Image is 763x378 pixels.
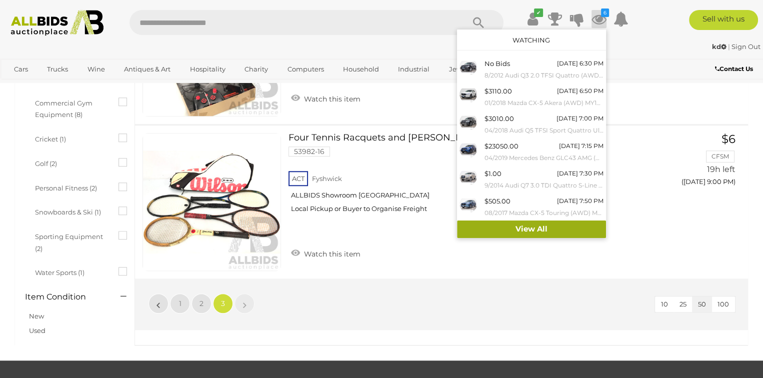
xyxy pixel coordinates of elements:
a: View All [457,220,606,238]
a: Hospitality [183,61,232,77]
a: 1 [170,293,190,313]
span: $1.00 [484,169,501,177]
a: Watching [512,36,550,44]
small: 01/2018 Mazda CX-5 Akera (AWD) MY18 KF Series 4d Wagon Snowflake [PERSON_NAME] Twin Turbo Diesel ... [484,97,603,108]
a: 3 [213,293,233,313]
span: No Bids [484,59,510,67]
span: Watch this item [301,94,360,103]
span: $23050.00 [484,142,518,150]
a: ✔ [525,10,540,28]
a: Used [29,326,45,334]
a: New [29,312,44,320]
span: $3010.00 [484,114,514,122]
span: 100 [717,300,729,308]
span: Sporting Equipment (2) [35,228,110,254]
span: $6 [721,132,735,146]
a: Industrial [391,61,436,77]
span: Personal Fitness (2) [35,180,110,194]
button: 10 [655,296,674,312]
a: No Bids [DATE] 6:30 PM 8/2012 Audi Q3 2.0 TFSI Quattro (AWD) 8U 4d Wagon Brilliant Black Turbo 2.... [457,55,606,83]
img: Allbids.com.au [5,10,108,36]
span: 25 [679,300,686,308]
a: [GEOGRAPHIC_DATA] [7,77,91,94]
h4: Item Condition [25,292,105,301]
img: 54533-1a_ex.jpg [459,85,477,103]
a: 2 [191,293,211,313]
a: Four Tennis Racquets and [PERSON_NAME] Bag 53982-16 ACT Fyshwick ALLBIDS Showroom [GEOGRAPHIC_DAT... [296,133,638,220]
small: 08/2017 Mazda CX-5 Touring (AWD) MY17.5 (KF SERIES 2) 4D Wagon Eternal Blue Turbo Diesel 2.2L [484,207,603,218]
a: $6 CFSM 19h left ([DATE] 9:00 PM) [653,133,738,191]
img: 54530-1a_ex.jpg [459,113,477,130]
a: Sign Out [731,42,760,50]
span: Snowboards & Ski (1) [35,204,110,218]
a: Sell with us [689,10,758,30]
img: 54604-1a_ex.jpg [459,58,477,75]
div: [DATE] 6:30 PM [557,58,603,69]
a: $505.00 [DATE] 7:50 PM 08/2017 Mazda CX-5 Touring (AWD) MY17.5 (KF SERIES 2) 4D Wagon Eternal Blu... [457,193,606,220]
i: 6 [601,8,609,17]
button: 25 [673,296,692,312]
span: Watch this item [301,249,360,258]
small: 8/2012 Audi Q3 2.0 TFSI Quattro (AWD) 8U 4d Wagon Brilliant Black Turbo 2.0L - 155kw Version [484,70,603,81]
img: 54534-1a_ex.jpg [459,140,477,158]
img: 54606-1a_ex.jpg [459,168,477,185]
button: 50 [692,296,712,312]
a: « [148,293,168,313]
img: 54549-1a_ex.jpg [459,195,477,213]
button: Search [453,10,503,35]
div: [DATE] 7:15 PM [559,140,603,151]
div: [DATE] 7:30 PM [557,168,603,179]
a: Watch this item [288,90,363,105]
span: | [728,42,730,50]
i: ✔ [534,8,543,17]
span: 3 [221,299,225,308]
span: $505.00 [484,197,510,205]
span: Cricket (1) [35,131,110,145]
span: Water Sports (1) [35,264,110,278]
span: 2 [199,299,203,308]
a: 6 [591,10,606,28]
a: $23050.00 [DATE] 7:15 PM 04/2019 Mercedes Benz GLC43 AMG (AWD) X253 MY19 4d Wagon Brilliant Blue ... [457,138,606,165]
span: 50 [698,300,706,308]
a: » [234,293,254,313]
a: Computers [280,61,330,77]
small: 9/2014 Audi Q7 3.0 TDI Quattro S-Line Pack (AWD) MY14 4d Wagon Bahia Beige Turbo Diesel V6 3.0L -... [484,180,603,191]
button: 100 [711,296,735,312]
a: Charity [238,61,274,77]
a: Antiques & Art [117,61,177,77]
a: Trucks [40,61,74,77]
a: kd [712,42,728,50]
a: Watch this item [288,245,363,260]
span: Golf (2) [35,155,110,169]
span: 10 [661,300,668,308]
b: Contact Us [715,65,753,72]
a: Cars [7,61,34,77]
small: 04/2019 Mercedes Benz GLC43 AMG (AWD) X253 MY19 4d Wagon Brilliant Blue Metallic Twin Turbo V6 3.0L [484,152,603,163]
strong: kd [712,42,726,50]
a: $1.00 [DATE] 7:30 PM 9/2014 Audi Q7 3.0 TDI Quattro S-Line Pack (AWD) MY14 4d Wagon Bahia Beige T... [457,165,606,193]
div: [DATE] 6:50 PM [557,85,603,96]
a: $3010.00 [DATE] 7:00 PM 04/2018 Audi Q5 TFSI Sport Quattro Ultra (AWD) FY MY18 4d Wagon Mythos Bl... [457,110,606,138]
span: Commercial Gym Equipment (8) [35,95,110,121]
span: 1 [179,299,181,308]
a: Contact Us [715,63,755,74]
a: Jewellery [442,61,486,77]
small: 04/2018 Audi Q5 TFSI Sport Quattro Ultra (AWD) FY MY18 4d Wagon Mythos Black Metallic Turbo 2.0L [484,125,603,136]
div: [DATE] 7:50 PM [557,195,603,206]
span: $3110.00 [484,87,512,95]
a: Household [336,61,385,77]
a: Wine [81,61,111,77]
div: [DATE] 7:00 PM [556,113,603,124]
a: $3110.00 [DATE] 6:50 PM 01/2018 Mazda CX-5 Akera (AWD) MY18 KF Series 4d Wagon Snowflake [PERSON_... [457,83,606,110]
